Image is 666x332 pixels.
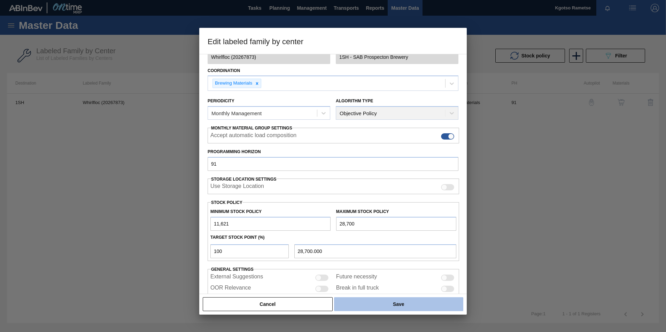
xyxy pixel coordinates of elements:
[210,132,296,141] label: Accept automatic load composition
[210,285,251,293] label: OOR Relevance
[208,147,458,157] label: Programming Horizon
[211,177,277,182] span: Storage Location Settings
[208,98,234,103] label: Periodicity
[336,209,389,214] label: Maximum Stock Policy
[334,297,463,311] button: Save
[210,235,265,240] label: Target Stock Point (%)
[211,110,262,116] div: Monthly Management
[210,183,264,191] label: When enabled, the system will display stocks from different storage locations.
[336,274,377,282] label: Future necessity
[199,28,467,54] h3: Edit labeled family by center
[203,297,333,311] button: Cancel
[336,98,373,103] label: Algorithm Type
[210,209,262,214] label: Minimum Stock Policy
[208,68,240,73] label: Coordination
[211,200,242,205] label: Stock Policy
[211,126,292,131] span: Monthly Material Group Settings
[336,285,379,293] label: Break in full truck
[213,79,253,88] div: Brewing Materials
[211,267,254,272] span: General settings
[210,274,263,282] label: External Suggestions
